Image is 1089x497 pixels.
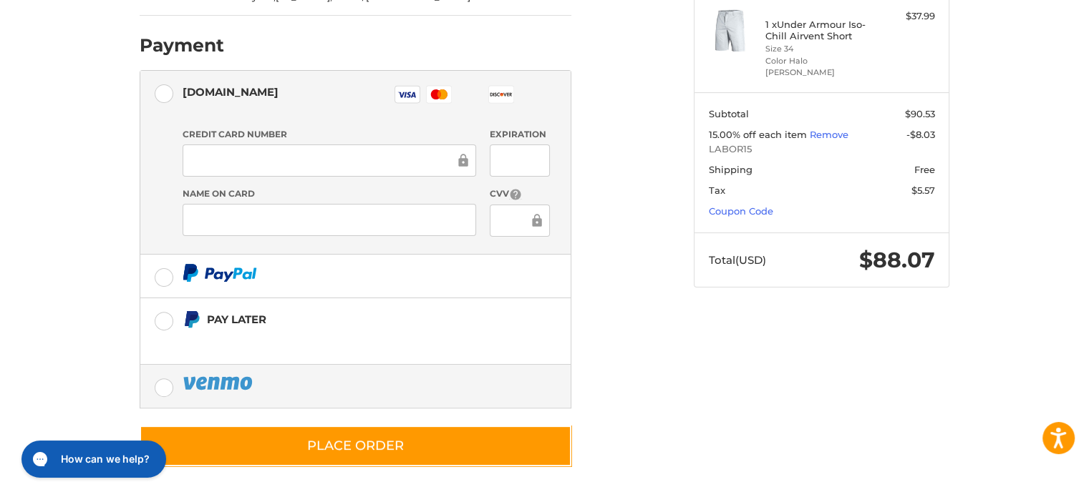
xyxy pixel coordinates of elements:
[183,128,476,141] label: Credit Card Number
[810,129,848,140] a: Remove
[183,335,482,347] iframe: PayPal Message 1
[709,184,725,196] span: Tax
[709,129,810,140] span: 15.00% off each item
[859,247,935,273] span: $88.07
[183,310,200,328] img: Pay Later icon
[879,9,935,24] div: $37.99
[906,129,935,140] span: -$8.03
[183,80,279,104] div: [DOMAIN_NAME]
[709,108,749,119] span: Subtotal
[140,34,224,56] h2: Payment
[709,142,935,157] span: LABOR15
[140,425,571,466] button: Place Order
[971,458,1089,497] iframe: Google Customer Reviews
[490,128,549,141] label: Expiration
[765,19,875,42] h4: 1 x Under Armour Iso-Chill Airvent Short
[183,187,476,200] label: Name on Card
[183,264,257,282] img: PayPal icon
[765,55,875,79] li: Color Halo [PERSON_NAME]
[709,164,752,175] span: Shipping
[914,164,935,175] span: Free
[207,307,481,331] div: Pay Later
[709,253,766,267] span: Total (USD)
[765,43,875,55] li: Size 34
[490,187,549,201] label: CVV
[14,436,170,483] iframe: Gorgias live chat messenger
[183,374,256,392] img: PayPal icon
[905,108,935,119] span: $90.53
[911,184,935,196] span: $5.57
[709,205,773,217] a: Coupon Code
